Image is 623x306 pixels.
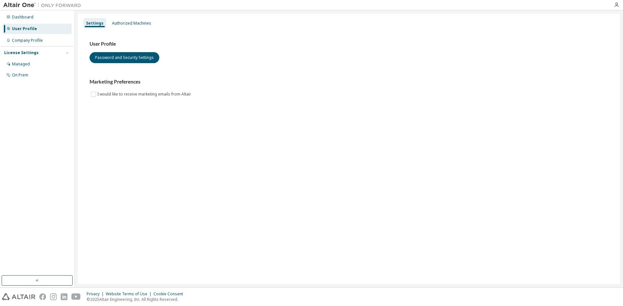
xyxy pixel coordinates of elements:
img: facebook.svg [39,293,46,300]
div: On Prem [12,73,28,78]
div: Authorized Machines [112,21,151,26]
button: Password and Security Settings [90,52,159,63]
label: I would like to receive marketing emails from Altair [97,90,192,98]
div: Dashboard [12,15,33,20]
div: Settings [86,21,104,26]
p: © 2025 Altair Engineering, Inc. All Rights Reserved. [87,297,187,302]
h3: Marketing Preferences [90,79,608,85]
img: linkedin.svg [61,293,67,300]
div: Company Profile [12,38,43,43]
div: Website Terms of Use [106,291,153,297]
img: altair_logo.svg [2,293,35,300]
img: instagram.svg [50,293,57,300]
div: User Profile [12,26,37,31]
div: License Settings [4,50,39,55]
img: Altair One [3,2,84,8]
h3: User Profile [90,41,608,47]
div: Privacy [87,291,106,297]
div: Cookie Consent [153,291,187,297]
img: youtube.svg [71,293,81,300]
div: Managed [12,62,30,67]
